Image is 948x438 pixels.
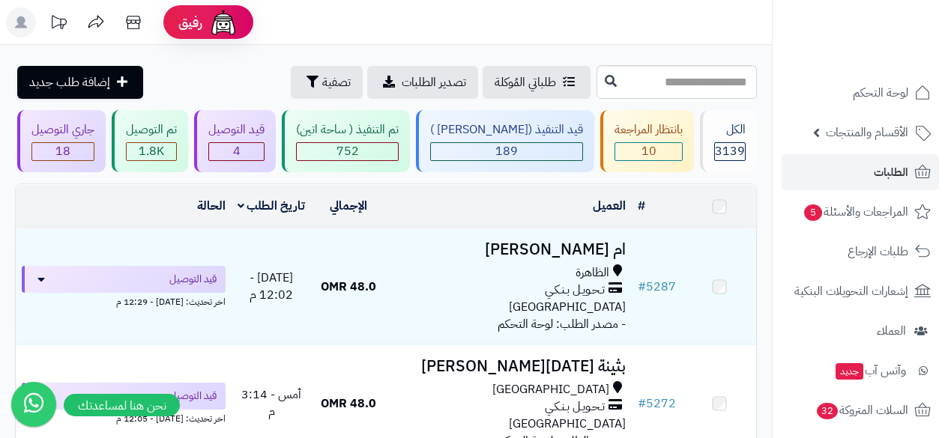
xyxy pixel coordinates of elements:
span: الظاهرة [576,264,609,282]
span: 4 [233,142,241,160]
span: تـحـويـل بـنـكـي [545,398,605,416]
a: تم التنفيذ ( ساحة اتين) 752 [279,110,413,172]
span: 189 [495,142,518,160]
span: الطلبات [874,162,908,183]
div: اخر تحديث: [DATE] - 12:29 م [22,293,226,308]
span: # [638,278,646,296]
span: تصفية [322,73,351,91]
span: 1.8K [139,142,164,160]
div: 10 [615,143,682,160]
div: تم التوصيل [126,121,177,139]
div: تم التنفيذ ( ساحة اتين) [296,121,399,139]
a: طلبات الإرجاع [782,234,939,270]
span: 48.0 OMR [321,278,376,296]
span: أمس - 3:14 م [241,386,301,421]
span: 10 [641,142,656,160]
td: - مصدر الطلب: لوحة التحكم [385,229,632,345]
a: قيد التنفيذ ([PERSON_NAME] ) 189 [413,110,597,172]
span: [GEOGRAPHIC_DATA] [509,298,626,316]
img: logo-2.png [846,42,934,73]
div: قيد التنفيذ ([PERSON_NAME] ) [430,121,583,139]
button: تصفية [291,66,363,99]
a: بانتظار المراجعة 10 [597,110,697,172]
div: 18 [32,143,94,160]
a: #5272 [638,395,676,413]
div: 1758 [127,143,176,160]
div: اخر تحديث: [DATE] - 12:05 م [22,410,226,425]
div: 4 [209,143,264,160]
a: تصدير الطلبات [367,66,478,99]
a: المراجعات والأسئلة5 [782,194,939,230]
a: وآتس آبجديد [782,353,939,389]
a: طلباتي المُوكلة [483,66,591,99]
h3: ام [PERSON_NAME] [391,241,626,258]
div: 189 [431,143,582,160]
div: الكل [714,121,746,139]
a: العملاء [782,313,939,349]
a: لوحة التحكم [782,75,939,111]
a: الكل3139 [697,110,760,172]
a: تحديثات المنصة [40,7,77,41]
a: تم التوصيل 1.8K [109,110,191,172]
span: # [638,395,646,413]
img: ai-face.png [208,7,238,37]
span: إضافة طلب جديد [29,73,110,91]
span: طلبات الإرجاع [848,241,908,262]
span: 3139 [715,142,745,160]
span: [GEOGRAPHIC_DATA] [509,415,626,433]
div: جاري التوصيل [31,121,94,139]
h3: بثينة [DATE][PERSON_NAME] [391,358,626,375]
span: لوحة التحكم [853,82,908,103]
span: 5 [804,204,822,221]
div: 752 [297,143,398,160]
a: قيد التوصيل 4 [191,110,279,172]
a: الطلبات [782,154,939,190]
span: 18 [55,142,70,160]
a: #5287 [638,278,676,296]
span: الأقسام والمنتجات [826,122,908,143]
a: تاريخ الطلب [238,197,306,215]
span: قيد التوصيل [169,389,217,404]
div: بانتظار المراجعة [615,121,683,139]
a: السلات المتروكة32 [782,392,939,428]
span: تـحـويـل بـنـكـي [545,282,605,299]
a: الإجمالي [330,197,367,215]
a: العميل [593,197,626,215]
span: وآتس آب [834,360,906,381]
span: تصدير الطلبات [402,73,466,91]
span: [DATE] - 12:02 م [250,269,293,304]
span: طلباتي المُوكلة [495,73,556,91]
a: إشعارات التحويلات البنكية [782,273,939,309]
span: العملاء [877,320,906,341]
span: جديد [836,363,863,380]
a: جاري التوصيل 18 [14,110,109,172]
span: رفيق [178,13,202,31]
span: [GEOGRAPHIC_DATA] [492,381,609,398]
div: قيد التوصيل [208,121,265,139]
span: 48.0 OMR [321,395,376,413]
a: إضافة طلب جديد [17,66,143,99]
span: 752 [336,142,359,160]
span: قيد التوصيل [169,272,217,287]
span: السلات المتروكة [815,400,908,421]
span: 32 [817,403,838,419]
span: المراجعات والأسئلة [803,201,908,222]
a: # [638,197,645,215]
span: إشعارات التحويلات البنكية [794,281,908,302]
a: الحالة [197,197,226,215]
